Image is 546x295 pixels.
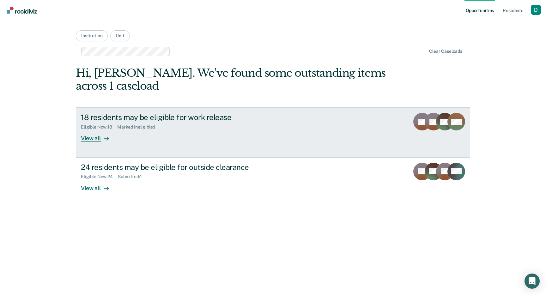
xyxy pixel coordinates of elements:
[531,5,541,15] button: Profile dropdown button
[525,274,540,289] div: Open Intercom Messenger
[76,107,470,157] a: 18 residents may be eligible for work releaseEligible Now:18Marked Ineligible:1View all
[81,179,116,192] div: View all
[118,174,147,179] div: Submitted : 1
[81,130,116,142] div: View all
[110,30,130,41] button: Unit
[117,124,161,130] div: Marked Ineligible : 1
[76,67,391,93] div: Hi, [PERSON_NAME]. We’ve found some outstanding items across 1 caseload
[81,163,303,172] div: 24 residents may be eligible for outside clearance
[7,7,37,14] img: Recidiviz
[81,113,303,122] div: 18 residents may be eligible for work release
[81,174,118,179] div: Eligible Now : 24
[76,158,470,207] a: 24 residents may be eligible for outside clearanceEligible Now:24Submitted:1View all
[76,30,108,41] button: Institution
[81,124,117,130] div: Eligible Now : 18
[429,49,462,54] div: Clear caseloads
